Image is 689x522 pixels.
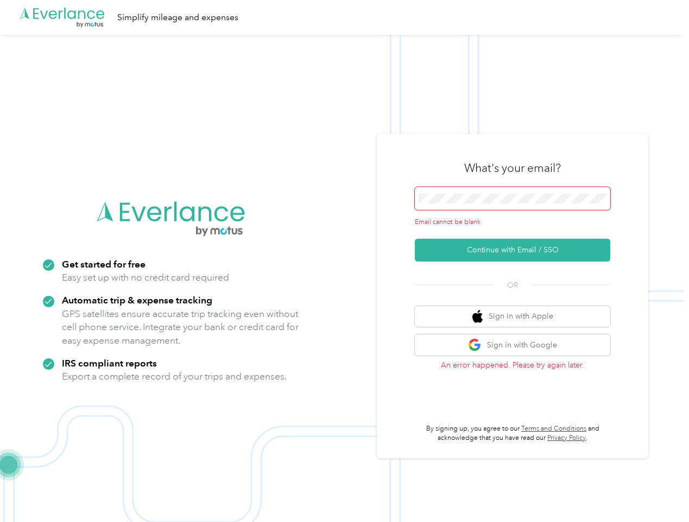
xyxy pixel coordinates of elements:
[415,334,610,356] button: google logoSign in with Google
[62,258,146,270] strong: Get started for free
[521,425,586,433] a: Terms and Conditions
[62,271,229,284] p: Easy set up with no credit card required
[117,11,238,24] div: Simplify mileage and expenses
[415,424,610,443] p: By signing up, you agree to our and acknowledge that you have read our .
[62,357,157,369] strong: IRS compliant reports
[62,294,212,306] strong: Automatic trip & expense tracking
[415,239,610,262] button: Continue with Email / SSO
[464,160,561,176] h3: What's your email?
[472,310,483,324] img: apple logo
[547,434,586,442] a: Privacy Policy
[494,279,532,291] span: OR
[415,217,610,227] div: Email cannot be blank
[415,359,610,371] p: An error happened. Please try again later.
[468,338,482,352] img: google logo
[62,307,299,347] p: GPS satellites ensure accurate trip tracking even without cell phone service. Integrate your bank...
[415,306,610,327] button: apple logoSign in with Apple
[62,370,287,383] p: Export a complete record of your trips and expenses.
